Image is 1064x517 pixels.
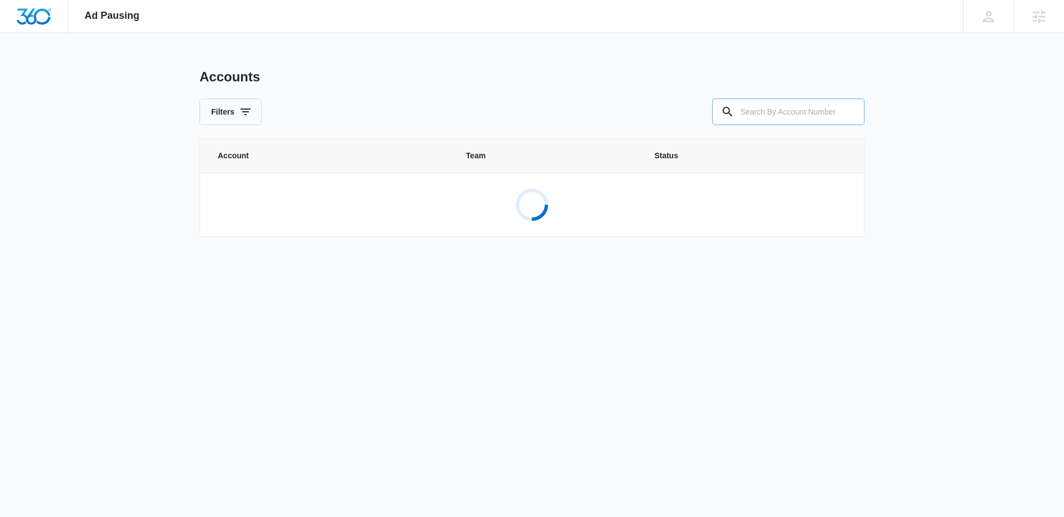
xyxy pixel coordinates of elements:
h1: Accounts [199,69,260,85]
span: Status [654,150,846,162]
input: Search By Account Number [712,99,864,125]
span: Ad Pausing [85,10,140,22]
span: Team [466,150,628,162]
span: Account [218,150,439,162]
button: Filters [199,99,262,125]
